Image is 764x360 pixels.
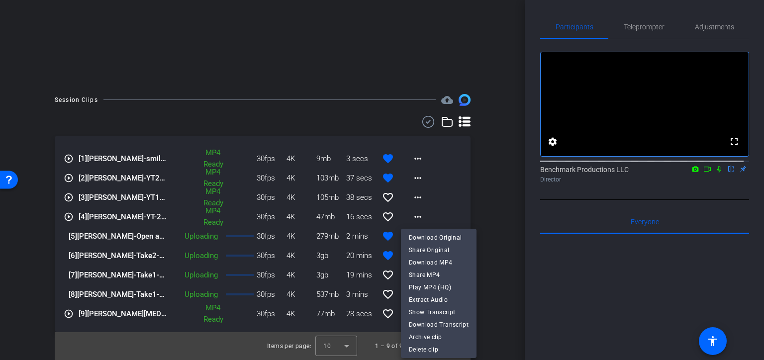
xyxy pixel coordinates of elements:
[409,269,469,281] span: Share MP4
[409,344,469,356] span: Delete clip
[409,244,469,256] span: Share Original
[409,257,469,269] span: Download MP4
[409,319,469,331] span: Download Transcript
[409,306,469,318] span: Show Transcript
[409,331,469,343] span: Archive clip
[409,294,469,306] span: Extract Audio
[409,281,469,293] span: Play MP4 (HQ)
[409,232,469,244] span: Download Original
